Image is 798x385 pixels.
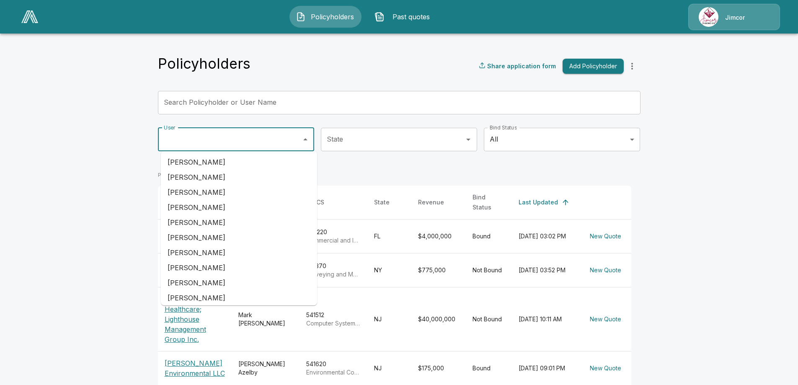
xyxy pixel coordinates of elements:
[161,245,317,260] li: [PERSON_NAME]
[161,290,317,305] li: [PERSON_NAME]
[466,351,512,385] td: Bound
[462,134,474,145] button: Open
[161,215,317,230] li: [PERSON_NAME]
[306,311,361,328] div: 541512
[309,12,355,22] span: Policyholders
[21,10,38,23] img: AA Logo
[586,229,625,244] button: New Quote
[563,59,624,74] button: Add Policyholder
[161,260,317,275] li: [PERSON_NAME]
[161,185,317,200] li: [PERSON_NAME]
[296,12,306,22] img: Policyholders Icon
[586,361,625,376] button: New Quote
[164,124,176,131] label: User
[512,351,580,385] td: [DATE] 09:01 PM
[306,368,361,377] p: Environmental Consulting Services
[238,311,293,328] div: Mark [PERSON_NAME]
[165,294,225,344] p: Compunnel Healthcare; Lighthouse Management Group Inc.
[165,358,225,378] p: [PERSON_NAME] Environmental LLC
[586,263,625,278] button: New Quote
[466,186,512,220] th: Bind Status
[519,197,558,207] div: Last Updated
[586,312,625,327] button: New Quote
[484,128,640,151] div: All
[512,219,580,253] td: [DATE] 03:02 PM
[306,262,361,279] div: 541370
[487,62,556,70] p: Share application form
[559,59,624,74] a: Add Policyholder
[418,197,444,207] div: Revenue
[374,197,390,207] div: State
[490,124,517,131] label: Bind Status
[367,287,411,351] td: NJ
[306,360,361,377] div: 541620
[466,219,512,253] td: Bound
[161,155,317,170] li: [PERSON_NAME]
[158,55,251,72] h4: Policyholders
[289,6,362,28] button: Policyholders IconPolicyholders
[161,170,317,185] li: [PERSON_NAME]
[368,6,440,28] button: Past quotes IconPast quotes
[367,253,411,287] td: NY
[411,219,466,253] td: $4,000,000
[161,275,317,290] li: [PERSON_NAME]
[374,12,385,22] img: Past quotes Icon
[466,287,512,351] td: Not Bound
[158,171,631,179] p: POLICYHOLDERS
[161,230,317,245] li: [PERSON_NAME]
[238,360,293,377] div: [PERSON_NAME] Azelby
[466,253,512,287] td: Not Bound
[300,134,311,145] button: Close
[367,351,411,385] td: NJ
[161,200,317,215] li: [PERSON_NAME]
[306,270,361,279] p: Surveying and Mapping (except Geophysical) Services
[306,236,361,245] p: Commercial and Institutional Building Construction
[411,287,466,351] td: $40,000,000
[624,58,640,75] button: more
[388,12,434,22] span: Past quotes
[512,253,580,287] td: [DATE] 03:52 PM
[367,219,411,253] td: FL
[306,319,361,328] p: Computer Systems Design Services
[306,228,361,245] div: 236220
[411,351,466,385] td: $175,000
[411,253,466,287] td: $775,000
[512,287,580,351] td: [DATE] 10:11 AM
